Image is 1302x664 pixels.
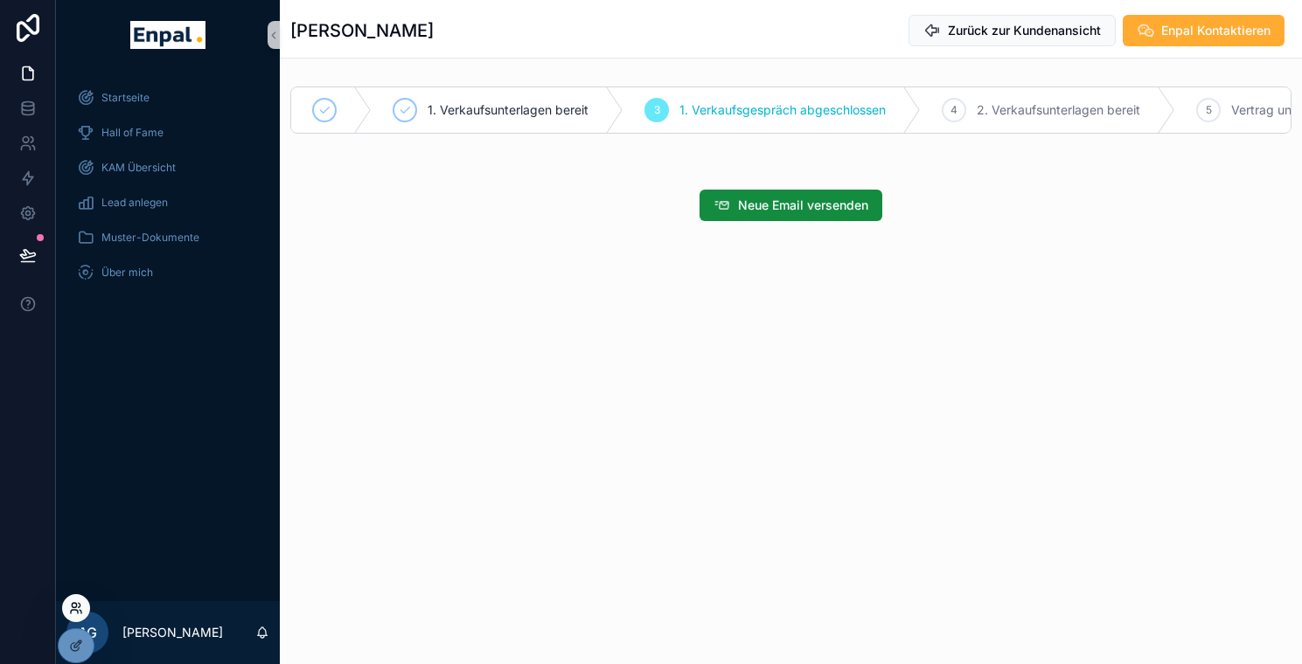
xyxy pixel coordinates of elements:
[66,222,269,253] a: Muster-Dokumente
[66,187,269,218] a: Lead anlegen
[428,101,588,119] span: 1. Verkaufsunterlagen bereit
[1123,15,1285,46] button: Enpal Kontaktieren
[738,197,868,214] span: Neue Email versenden
[950,103,957,117] span: 4
[66,82,269,114] a: Startseite
[909,15,1116,46] button: Zurück zur Kundenansicht
[101,196,168,210] span: Lead anlegen
[101,126,164,140] span: Hall of Fame
[290,18,434,43] h1: [PERSON_NAME]
[130,21,205,49] img: App logo
[101,266,153,280] span: Über mich
[679,101,886,119] span: 1. Verkaufsgespräch abgeschlossen
[66,117,269,149] a: Hall of Fame
[122,624,223,641] p: [PERSON_NAME]
[66,257,269,288] a: Über mich
[977,101,1140,119] span: 2. Verkaufsunterlagen bereit
[101,161,176,175] span: KAM Übersicht
[101,231,199,245] span: Muster-Dokumente
[101,91,150,105] span: Startseite
[1206,103,1212,117] span: 5
[1161,22,1271,39] span: Enpal Kontaktieren
[56,70,280,311] div: scrollable content
[700,190,882,221] button: Neue Email versenden
[948,22,1101,39] span: Zurück zur Kundenansicht
[654,103,660,117] span: 3
[66,152,269,183] a: KAM Übersicht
